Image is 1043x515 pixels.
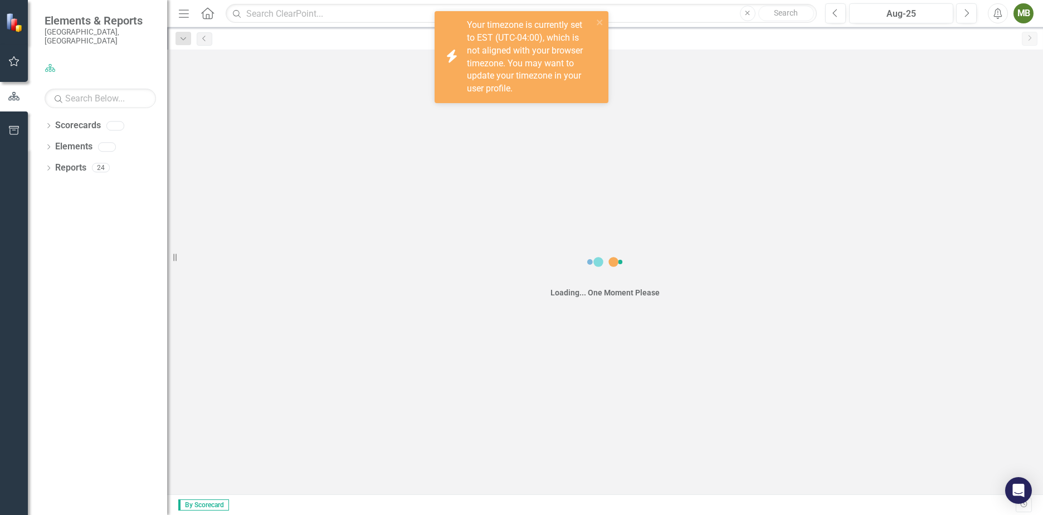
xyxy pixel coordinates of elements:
a: Reports [55,162,86,174]
div: 24 [92,163,110,173]
input: Search ClearPoint... [226,4,817,23]
a: Scorecards [55,119,101,132]
div: Open Intercom Messenger [1005,477,1032,504]
button: close [596,16,604,28]
span: By Scorecard [178,499,229,511]
div: Loading... One Moment Please [550,287,660,298]
span: Search [774,8,798,17]
button: MB [1013,3,1034,23]
button: Aug-25 [849,3,953,23]
small: [GEOGRAPHIC_DATA], [GEOGRAPHIC_DATA] [45,27,156,46]
div: Your timezone is currently set to EST (UTC-04:00), which is not aligned with your browser timezon... [467,19,593,95]
span: Elements & Reports [45,14,156,27]
img: ClearPoint Strategy [6,12,26,32]
a: Elements [55,140,92,153]
button: Search [758,6,814,21]
div: Aug-25 [853,7,949,21]
input: Search Below... [45,89,156,108]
